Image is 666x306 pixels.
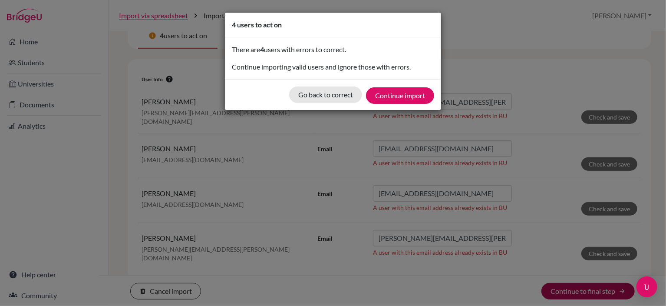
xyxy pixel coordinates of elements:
[366,87,434,104] button: Continue import
[636,276,657,297] div: Open Intercom Messenger
[232,20,282,30] h5: 4 users to act on
[232,44,434,55] p: There are users with errors to correct.
[260,45,264,53] b: 4
[232,62,434,72] p: Continue importing valid users and ignore those with errors.
[289,86,362,103] button: Go back to correct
